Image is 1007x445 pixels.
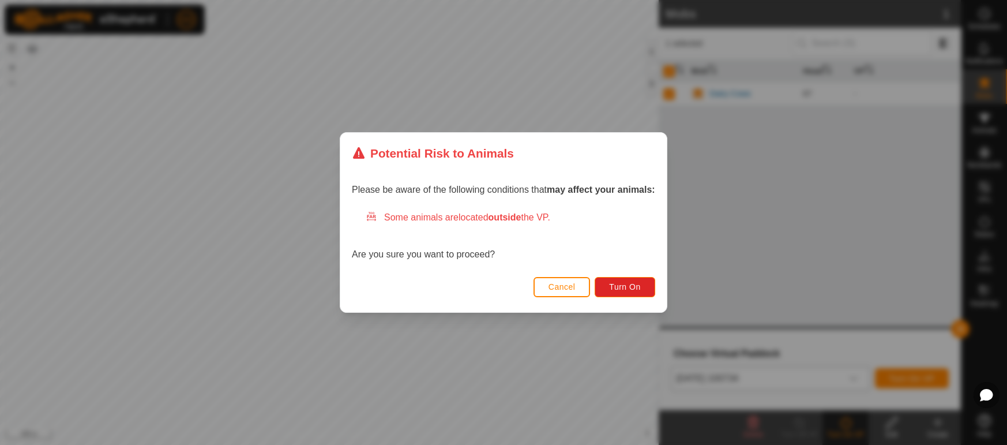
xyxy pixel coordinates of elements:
[352,144,514,162] div: Potential Risk to Animals
[610,282,641,291] span: Turn On
[595,277,655,297] button: Turn On
[489,212,521,222] strong: outside
[366,211,655,225] div: Some animals are
[533,277,591,297] button: Cancel
[547,185,655,195] strong: may affect your animals:
[352,185,655,195] span: Please be aware of the following conditions that
[459,212,550,222] span: located the VP.
[548,282,576,291] span: Cancel
[352,211,655,261] div: Are you sure you want to proceed?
